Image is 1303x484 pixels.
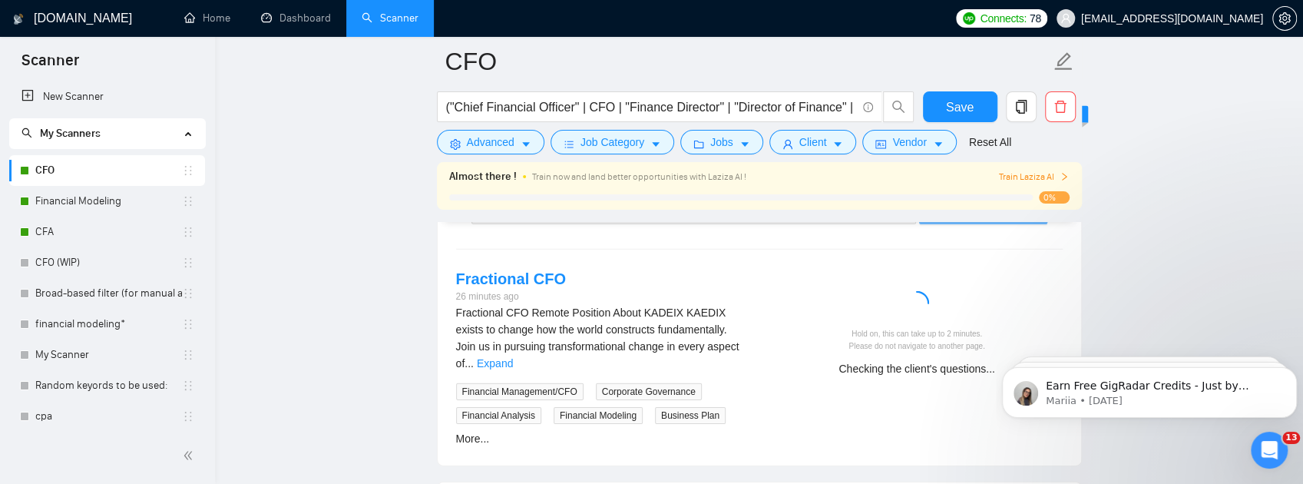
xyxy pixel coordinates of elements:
[182,349,194,361] span: holder
[862,130,956,154] button: idcardVendorcaret-down
[184,12,230,25] a: homeHome
[1046,100,1075,114] span: delete
[446,98,856,117] input: Search Freelance Jobs...
[799,134,827,151] span: Client
[655,407,726,424] span: Business Plan
[35,309,182,340] a: financial modeling*
[437,130,544,154] button: settingAdvancedcaret-down
[996,335,1303,443] iframe: Intercom notifications message
[183,448,198,463] span: double-left
[456,304,747,372] div: Fractional CFO Remote Position About KADEIX KAEDIX exists to change how the world constructs fund...
[9,278,205,309] li: Broad-based filter (for manual applications)
[182,164,194,177] span: holder
[946,98,974,117] span: Save
[1030,10,1041,27] span: 78
[450,138,461,150] span: setting
[564,138,574,150] span: bars
[456,433,490,445] a: More...
[832,138,843,150] span: caret-down
[35,278,182,309] a: Broad-based filter (for manual applications)
[182,410,194,423] span: holder
[998,170,1069,184] button: Train Laziza AI
[923,91,997,122] button: Save
[650,138,661,150] span: caret-down
[596,383,702,400] span: Corporate Governance
[456,383,584,400] span: Financial Management/CFO
[35,217,182,247] a: CFA
[35,401,182,432] a: cpa
[35,155,182,186] a: CFO
[21,127,101,140] span: My Scanners
[1039,191,1070,204] span: 0%
[892,134,926,151] span: Vendor
[182,287,194,300] span: holder
[465,357,474,370] span: ...
[551,130,674,154] button: barsJob Categorycaret-down
[1273,12,1296,25] span: setting
[933,138,944,150] span: caret-down
[521,138,531,150] span: caret-down
[1060,172,1069,181] span: right
[362,12,418,25] a: searchScanner
[580,134,644,151] span: Job Category
[456,290,566,304] div: 26 minutes ago
[980,10,1026,27] span: Connects:
[182,195,194,207] span: holder
[739,138,750,150] span: caret-down
[875,138,886,150] span: idcard
[782,138,793,150] span: user
[904,291,929,316] span: loading
[532,171,746,182] span: Train now and land better opportunities with Laziza AI !
[1053,51,1073,71] span: edit
[9,247,205,278] li: CFO (WIP)
[467,134,514,151] span: Advanced
[445,42,1050,81] input: Scanner name...
[554,407,643,424] span: Financial Modeling
[1045,91,1076,122] button: delete
[1060,13,1071,24] span: user
[182,318,194,330] span: holder
[863,102,873,112] span: info-circle
[35,186,182,217] a: Financial Modeling
[40,127,101,140] span: My Scanners
[9,81,205,112] li: New Scanner
[9,370,205,401] li: Random keyords to be used:
[456,307,739,370] span: Fractional CFO Remote Position About KADEIX KAEDIX exists to change how the world constructs fund...
[1251,432,1288,469] iframe: Intercom live chat
[884,100,913,114] span: search
[13,7,24,31] img: logo
[261,12,331,25] a: dashboardDashboard
[680,130,763,154] button: folderJobscaret-down
[35,370,182,401] a: Random keyords to be used:
[1272,6,1297,31] button: setting
[182,226,194,238] span: holder
[21,128,32,138] span: search
[1282,432,1300,444] span: 13
[456,407,541,424] span: Financial Analysis
[35,247,182,278] a: CFO (WIP)
[449,168,517,185] span: Almost there !
[477,357,513,370] a: Expand
[778,360,1057,377] div: Checking the client's questions...
[456,270,566,287] a: Fractional CFO
[1272,12,1297,25] a: setting
[182,380,194,392] span: holder
[9,340,205,370] li: My Scanner
[1060,108,1081,121] span: New
[693,138,704,150] span: folder
[182,257,194,269] span: holder
[9,401,205,432] li: cpa
[883,91,914,122] button: search
[9,155,205,186] li: CFO
[9,49,91,81] span: Scanner
[1006,91,1037,122] button: copy
[969,134,1011,151] a: Reset All
[9,217,205,247] li: CFA
[1007,100,1036,114] span: copy
[9,309,205,340] li: financial modeling*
